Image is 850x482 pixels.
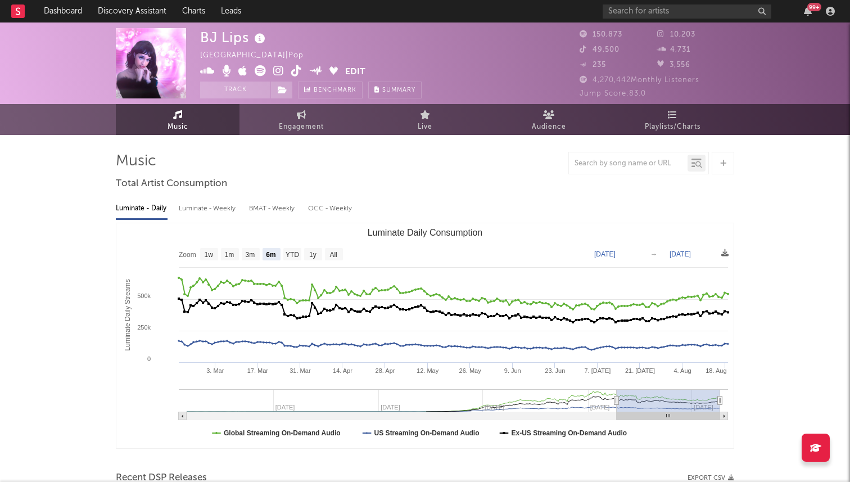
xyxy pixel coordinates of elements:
div: Luminate - Weekly [179,199,238,218]
text: 31. Mar [290,367,311,374]
span: Summary [382,87,415,93]
text: 3m [246,251,255,259]
svg: Luminate Daily Consumption [116,223,734,448]
text: 1w [205,251,214,259]
text: 6m [266,251,275,259]
a: Live [363,104,487,135]
a: Benchmark [298,82,363,98]
span: Engagement [279,120,324,134]
text: → [650,250,657,258]
text: All [329,251,337,259]
span: 150,873 [580,31,622,38]
text: 3. Mar [206,367,224,374]
div: BJ Lips [200,28,268,47]
span: Jump Score: 83.0 [580,90,646,97]
div: [GEOGRAPHIC_DATA] | Pop [200,49,317,62]
text: 28. Apr [376,367,395,374]
span: Total Artist Consumption [116,177,227,191]
button: 99+ [804,7,812,16]
span: 3,556 [657,61,690,69]
span: Playlists/Charts [645,120,700,134]
span: 235 [580,61,606,69]
span: 10,203 [657,31,695,38]
text: 18. Aug [706,367,726,374]
text: 12. May [417,367,439,374]
text: [DATE] [594,250,616,258]
text: [DATE] [670,250,691,258]
span: 4,731 [657,46,690,53]
text: 14. Apr [333,367,352,374]
button: Edit [345,65,365,79]
text: 9. Jun [504,367,521,374]
input: Search for artists [603,4,771,19]
text: 23. Jun [545,367,565,374]
a: Music [116,104,239,135]
button: Export CSV [688,475,734,481]
text: Luminate Daily Streams [124,279,132,350]
text: Luminate Daily Consumption [368,228,483,237]
text: 250k [137,324,151,331]
text: 17. Mar [247,367,269,374]
text: 0 [147,355,151,362]
span: Benchmark [314,84,356,97]
div: 99 + [807,3,821,11]
div: BMAT - Weekly [249,199,297,218]
span: 49,500 [580,46,620,53]
div: Luminate - Daily [116,199,168,218]
text: 26. May [459,367,482,374]
text: Global Streaming On-Demand Audio [224,429,341,437]
button: Track [200,82,270,98]
a: Audience [487,104,611,135]
span: Live [418,120,432,134]
button: Summary [368,82,422,98]
text: YTD [286,251,299,259]
span: 4,270,442 Monthly Listeners [580,76,699,84]
span: Audience [532,120,566,134]
text: 1y [309,251,317,259]
a: Engagement [239,104,363,135]
text: 500k [137,292,151,299]
span: Music [168,120,188,134]
text: 4. Aug [673,367,691,374]
text: 7. [DATE] [584,367,611,374]
text: Ex-US Streaming On-Demand Audio [512,429,627,437]
text: US Streaming On-Demand Audio [374,429,480,437]
input: Search by song name or URL [569,159,688,168]
text: Zoom [179,251,196,259]
text: 1m [225,251,234,259]
a: Playlists/Charts [611,104,734,135]
div: OCC - Weekly [308,199,353,218]
text: 21. [DATE] [625,367,655,374]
